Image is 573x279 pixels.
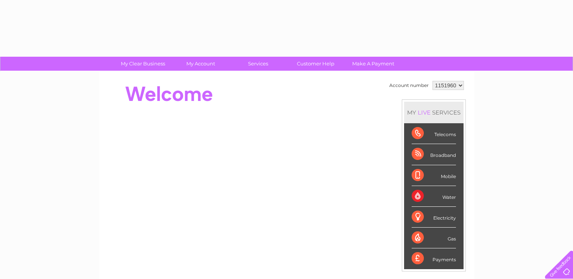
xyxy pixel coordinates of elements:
[227,57,289,71] a: Services
[412,186,456,207] div: Water
[284,57,347,71] a: Customer Help
[412,248,456,269] div: Payments
[416,109,432,116] div: LIVE
[404,102,464,123] div: MY SERVICES
[412,144,456,165] div: Broadband
[412,165,456,186] div: Mobile
[387,79,431,92] td: Account number
[412,123,456,144] div: Telecoms
[169,57,232,71] a: My Account
[342,57,404,71] a: Make A Payment
[112,57,174,71] a: My Clear Business
[412,207,456,228] div: Electricity
[412,228,456,248] div: Gas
